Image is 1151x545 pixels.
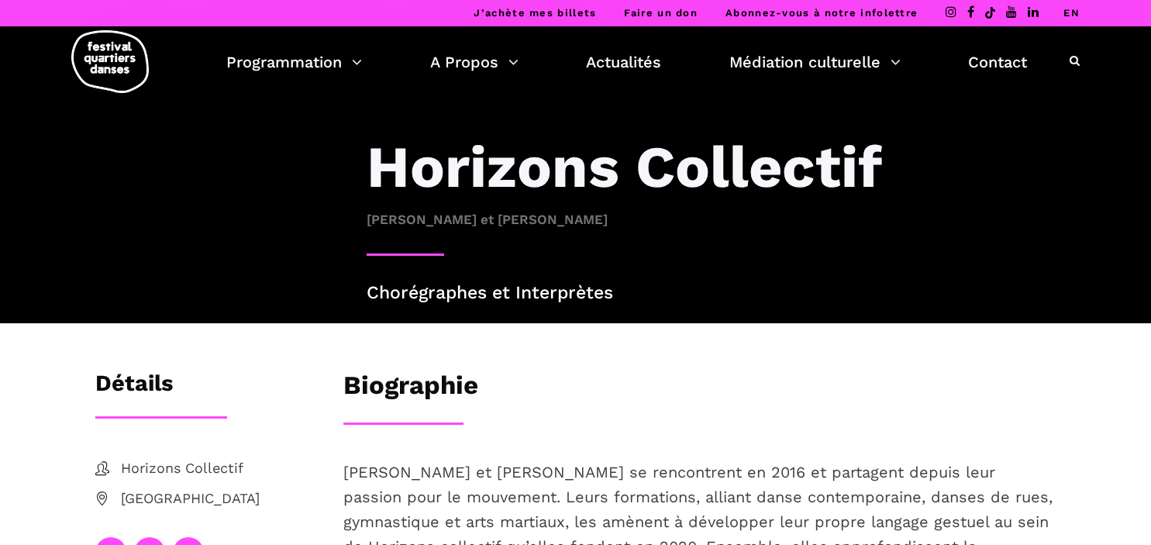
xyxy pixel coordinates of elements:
h3: Détails [95,370,173,409]
a: EN [1063,7,1080,19]
img: logo-fqd-med [71,30,149,93]
a: Médiation culturelle [729,49,901,75]
a: Programmation [226,49,362,75]
span: Horizons Collectif [121,457,312,480]
a: J’achète mes billets [474,7,596,19]
a: Faire un don [624,7,698,19]
a: A Propos [430,49,519,75]
a: Abonnez-vous à notre infolettre [725,7,918,19]
span: [PERSON_NAME] et [PERSON_NAME] [367,209,1056,230]
a: Contact [968,49,1027,75]
p: Chorégraphes et Interprètes [367,279,1056,308]
span: [GEOGRAPHIC_DATA] [121,488,312,510]
a: Actualités [586,49,661,75]
h3: Horizons Collectif [367,132,882,202]
h3: Biographie [343,370,478,409]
